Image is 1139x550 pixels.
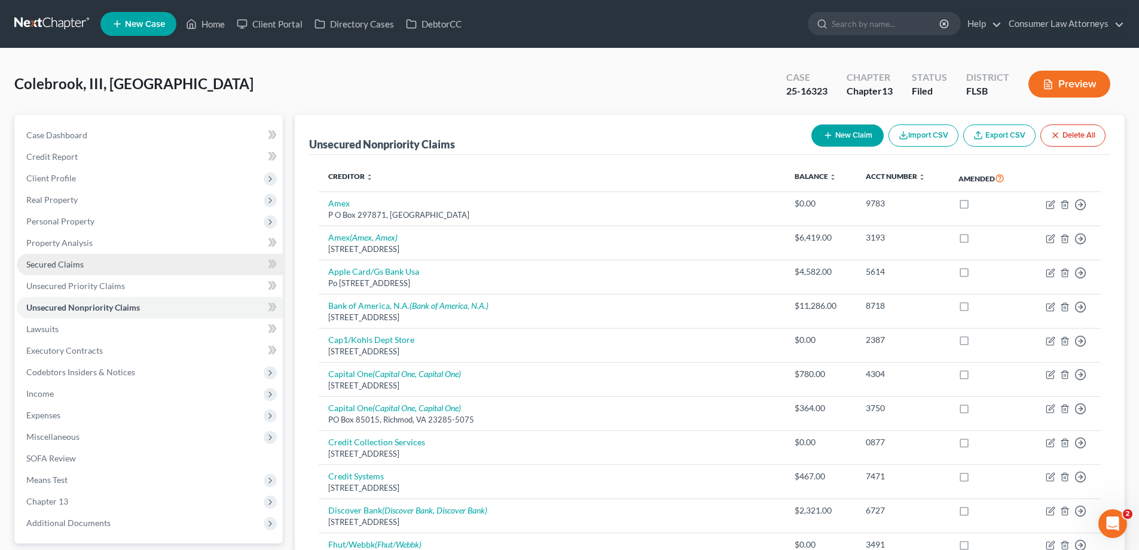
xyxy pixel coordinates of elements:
[1098,509,1127,538] iframe: Intercom live chat
[866,334,939,346] div: 2387
[328,266,419,276] a: Apple Card/Gs Bank Usa
[328,198,350,208] a: Amex
[26,216,94,226] span: Personal Property
[795,197,847,209] div: $0.00
[26,259,84,269] span: Secured Claims
[26,367,135,377] span: Codebtors Insiders & Notices
[328,369,461,379] a: Capital One(Capital One, Capital One)
[26,238,93,248] span: Property Analysis
[1003,13,1124,35] a: Consumer Law Attorneys
[866,470,939,482] div: 7471
[882,85,893,96] span: 13
[26,475,68,485] span: Means Test
[26,388,54,399] span: Income
[26,281,125,291] span: Unsecured Priority Claims
[328,403,461,413] a: Capital One(Capital One, Capital One)
[963,124,1036,147] a: Export CSV
[26,410,60,420] span: Expenses
[795,505,847,516] div: $2,321.00
[328,471,384,481] a: Credit Systems
[912,84,947,98] div: Filed
[17,297,283,318] a: Unsecured Nonpriority Claims
[888,124,958,147] button: Import CSV
[375,539,422,549] i: (Fhut/Webbk)
[832,13,941,35] input: Search by name...
[231,13,309,35] a: Client Portal
[26,453,76,463] span: SOFA Review
[17,146,283,168] a: Credit Report
[961,13,1001,35] a: Help
[180,13,231,35] a: Home
[26,432,80,442] span: Miscellaneous
[328,346,775,357] div: [STREET_ADDRESS]
[912,71,947,84] div: Status
[328,244,775,255] div: [STREET_ADDRESS]
[1028,71,1110,98] button: Preview
[966,84,1009,98] div: FLSB
[328,380,775,391] div: [STREET_ADDRESS]
[328,482,775,494] div: [STREET_ADDRESS]
[966,71,1009,84] div: District
[328,172,373,181] a: Creditor unfold_more
[328,505,487,515] a: Discover Bank(Discover Bank, Discover Bank)
[795,300,847,312] div: $11,286.00
[795,402,847,414] div: $364.00
[866,505,939,516] div: 6727
[26,130,87,140] span: Case Dashboard
[1040,124,1106,147] button: Delete All
[17,318,283,340] a: Lawsuits
[14,75,254,92] span: Colebrook, III, [GEOGRAPHIC_DATA]
[795,232,847,244] div: $6,419.00
[795,334,847,346] div: $0.00
[17,232,283,254] a: Property Analysis
[26,324,59,334] span: Lawsuits
[17,448,283,469] a: SOFA Review
[795,266,847,278] div: $4,582.00
[350,232,398,242] i: (Amex, Amex)
[328,209,775,221] div: P O Box 297871, [GEOGRAPHIC_DATA]
[328,414,775,426] div: PO Box 85015, Richmod, VA 23285-5075
[328,437,425,447] a: Credit Collection Services
[26,195,78,205] span: Real Property
[372,403,461,413] i: (Capital One, Capital One)
[866,172,926,181] a: Acct Number unfold_more
[328,539,422,549] a: Fhut/Webbk(Fhut/Webbk)
[811,124,884,147] button: New Claim
[26,302,140,312] span: Unsecured Nonpriority Claims
[125,20,165,29] span: New Case
[847,71,893,84] div: Chapter
[866,436,939,448] div: 0877
[17,124,283,146] a: Case Dashboard
[26,173,76,183] span: Client Profile
[17,340,283,361] a: Executory Contracts
[328,335,414,345] a: Cap1/Kohls Dept Store
[410,300,488,311] i: (Bank of America, N.A.)
[918,174,926,181] i: unfold_more
[26,345,103,355] span: Executory Contracts
[847,84,893,98] div: Chapter
[328,312,775,323] div: [STREET_ADDRESS]
[949,165,1025,192] th: Amended
[866,300,939,312] div: 8718
[866,197,939,209] div: 9783
[382,505,487,515] i: (Discover Bank, Discover Bank)
[328,300,488,311] a: Bank of America, N.A.(Bank of America, N.A.)
[866,232,939,244] div: 3193
[795,470,847,482] div: $467.00
[866,402,939,414] div: 3750
[795,368,847,380] div: $780.00
[366,174,373,181] i: unfold_more
[328,516,775,528] div: [STREET_ADDRESS]
[17,254,283,275] a: Secured Claims
[26,496,68,506] span: Chapter 13
[328,448,775,460] div: [STREET_ADDRESS]
[309,13,400,35] a: Directory Cases
[309,137,455,151] div: Unsecured Nonpriority Claims
[866,368,939,380] div: 4304
[795,436,847,448] div: $0.00
[372,369,461,379] i: (Capital One, Capital One)
[786,84,827,98] div: 25-16323
[328,232,398,242] a: Amex(Amex, Amex)
[795,172,836,181] a: Balance unfold_more
[26,151,78,162] span: Credit Report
